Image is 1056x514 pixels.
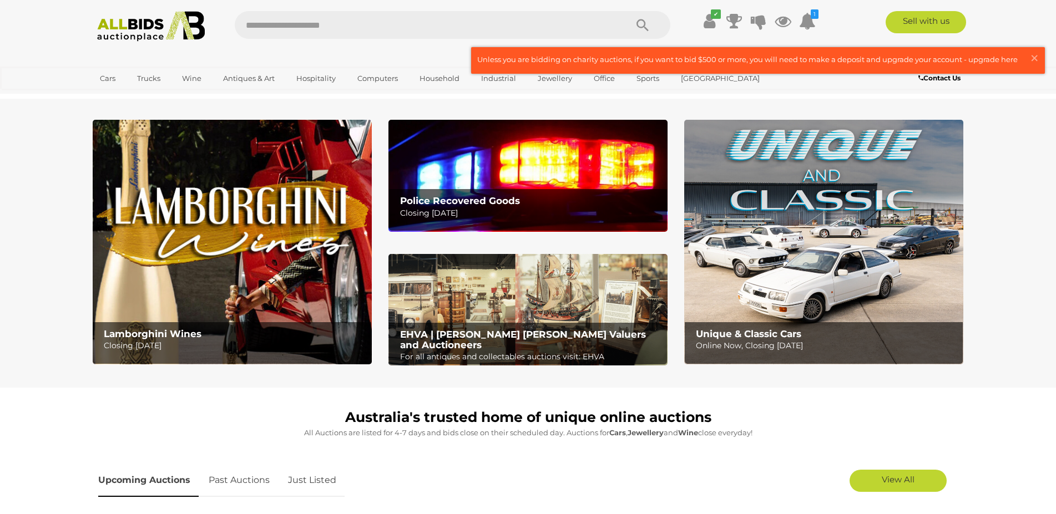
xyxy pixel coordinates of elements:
a: Just Listed [280,464,345,497]
a: View All [850,470,947,492]
span: × [1029,47,1039,69]
a: 1 [799,11,816,31]
b: Lamborghini Wines [104,328,201,339]
img: Unique & Classic Cars [684,120,963,364]
h1: Australia's trusted home of unique online auctions [98,410,958,425]
a: Jewellery [530,69,579,88]
b: Unique & Classic Cars [696,328,801,339]
button: Search [615,11,670,39]
p: Closing [DATE] [104,339,365,353]
img: EHVA | Evans Hastings Valuers and Auctioneers [388,254,668,366]
img: Allbids.com.au [91,11,211,42]
i: ✔ [711,9,721,19]
p: For all antiques and collectables auctions visit: EHVA [400,350,661,364]
a: Computers [350,69,405,88]
a: Unique & Classic Cars Unique & Classic Cars Online Now, Closing [DATE] [684,120,963,364]
a: Industrial [474,69,523,88]
a: Cars [93,69,123,88]
a: Upcoming Auctions [98,464,199,497]
a: Contact Us [918,72,963,84]
b: Contact Us [918,74,961,82]
a: Office [587,69,622,88]
a: Past Auctions [200,464,278,497]
i: 1 [811,9,818,19]
p: Online Now, Closing [DATE] [696,339,957,353]
a: Lamborghini Wines Lamborghini Wines Closing [DATE] [93,120,372,364]
a: Antiques & Art [216,69,282,88]
b: EHVA | [PERSON_NAME] [PERSON_NAME] Valuers and Auctioneers [400,329,646,350]
a: Sell with us [886,11,966,33]
strong: Cars [609,428,626,437]
span: View All [882,474,914,485]
a: Trucks [130,69,168,88]
strong: Jewellery [628,428,664,437]
a: [GEOGRAPHIC_DATA] [674,69,767,88]
img: Lamborghini Wines [93,120,372,364]
a: Sports [629,69,666,88]
img: Police Recovered Goods [388,120,668,231]
a: Police Recovered Goods Police Recovered Goods Closing [DATE] [388,120,668,231]
a: Wine [175,69,209,88]
p: Closing [DATE] [400,206,661,220]
a: Hospitality [289,69,343,88]
b: Police Recovered Goods [400,195,520,206]
a: ✔ [701,11,718,31]
a: EHVA | Evans Hastings Valuers and Auctioneers EHVA | [PERSON_NAME] [PERSON_NAME] Valuers and Auct... [388,254,668,366]
strong: Wine [678,428,698,437]
a: Household [412,69,467,88]
p: All Auctions are listed for 4-7 days and bids close on their scheduled day. Auctions for , and cl... [98,426,958,439]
